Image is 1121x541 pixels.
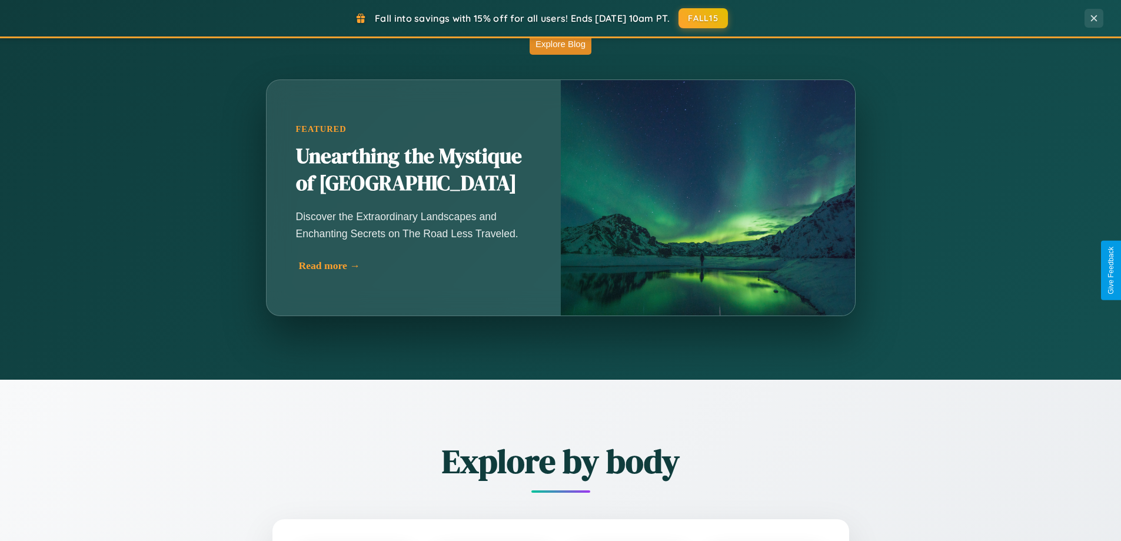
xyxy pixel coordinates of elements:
[530,33,591,55] button: Explore Blog
[296,208,531,241] p: Discover the Extraordinary Landscapes and Enchanting Secrets on The Road Less Traveled.
[678,8,728,28] button: FALL15
[296,124,531,134] div: Featured
[299,260,534,272] div: Read more →
[296,143,531,197] h2: Unearthing the Mystique of [GEOGRAPHIC_DATA]
[208,439,914,484] h2: Explore by body
[1107,247,1115,294] div: Give Feedback
[375,12,670,24] span: Fall into savings with 15% off for all users! Ends [DATE] 10am PT.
